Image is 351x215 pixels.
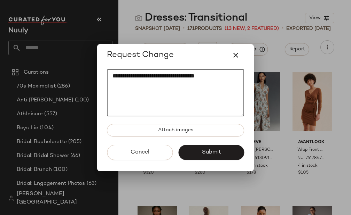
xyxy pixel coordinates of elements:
[178,145,244,160] button: Submit
[130,149,149,156] span: Cancel
[107,124,244,137] button: Attach images
[158,127,193,133] span: Attach images
[107,145,173,160] button: Cancel
[201,149,221,156] span: Submit
[107,50,174,61] span: Request Change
